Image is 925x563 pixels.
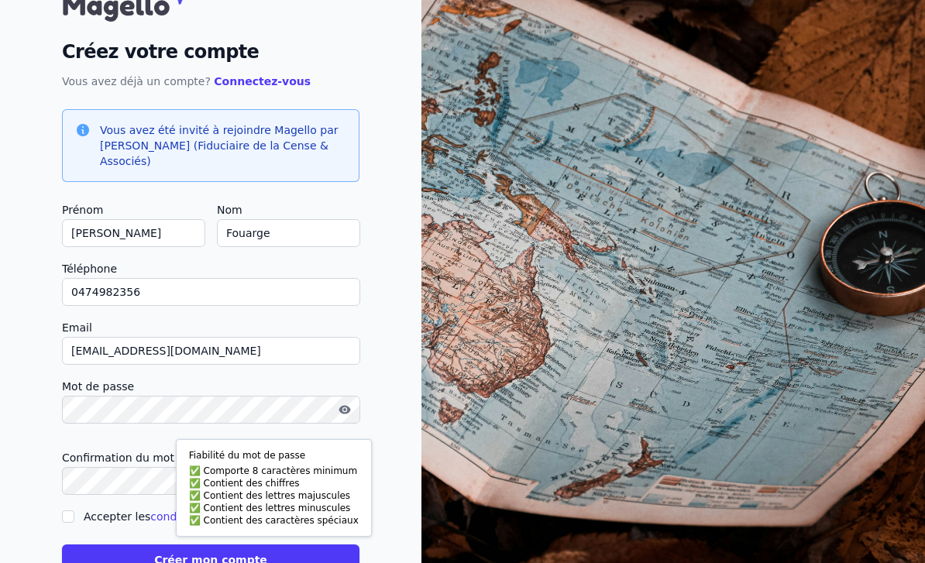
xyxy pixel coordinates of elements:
li: Contient des lettres minuscules [189,502,359,514]
label: Accepter les [84,510,273,523]
li: Comporte 8 caractères minimum [189,465,359,477]
a: Connectez-vous [214,75,311,88]
label: Prénom [62,201,205,219]
label: Confirmation du mot de passe [62,448,359,467]
p: Vous avez déjà un compte? [62,72,359,91]
li: Contient des chiffres [189,477,359,489]
label: Nom [217,201,359,219]
p: Fiabilité du mot de passe [189,449,359,462]
label: Email [62,318,359,337]
h2: Créez votre compte [62,38,359,66]
label: Téléphone [62,259,359,278]
li: Contient des lettres majuscules [189,489,359,502]
li: Contient des caractères spéciaux [189,514,359,527]
h3: Vous avez été invité à rejoindre Magello par [PERSON_NAME] (Fiduciaire de la Cense & Associés) [100,122,346,169]
a: conditions d'utilisation [150,510,273,523]
label: Mot de passe [62,377,359,396]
